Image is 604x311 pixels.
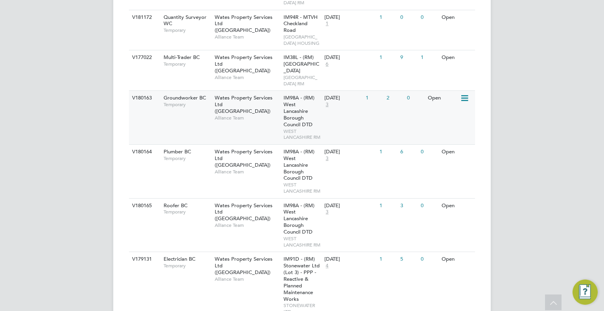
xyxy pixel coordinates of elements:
span: Wates Property Services Ltd ([GEOGRAPHIC_DATA]) [215,202,273,222]
span: Temporary [164,209,211,215]
span: [GEOGRAPHIC_DATA] HOUSING [284,34,321,46]
span: Alliance Team [215,169,280,175]
div: [DATE] [324,202,376,209]
div: 6 [398,145,419,159]
div: 5 [398,252,419,267]
span: IM98A - (RM) West Lancashire Borough Council DTD [284,202,315,236]
div: 1 [419,50,439,65]
div: [DATE] [324,95,362,101]
div: [DATE] [324,14,376,21]
div: Open [440,50,474,65]
span: Temporary [164,101,211,108]
div: 1 [377,50,398,65]
span: Roofer BC [164,202,188,209]
span: IM94R - MTVH Checkland Road [284,14,318,34]
span: Temporary [164,61,211,67]
div: 1 [377,199,398,213]
div: [DATE] [324,149,376,155]
div: 0 [405,91,425,105]
span: WEST LANCASHIRE RM [284,182,321,194]
span: 1 [324,20,330,27]
span: Wates Property Services Ltd ([GEOGRAPHIC_DATA]) [215,256,273,276]
span: Temporary [164,263,211,269]
div: V177022 [130,50,158,65]
span: Plumber BC [164,148,191,155]
span: [GEOGRAPHIC_DATA] RM [284,74,321,86]
span: Alliance Team [215,74,280,81]
span: Groundworker BC [164,94,206,101]
span: 3 [324,155,330,162]
div: 0 [398,10,419,25]
span: Electrician BC [164,256,195,262]
div: Open [426,91,460,105]
div: V180164 [130,145,158,159]
button: Engage Resource Center [573,280,598,305]
div: V179131 [130,252,158,267]
div: Open [440,10,474,25]
span: IM98A - (RM) West Lancashire Borough Council DTD [284,94,315,128]
div: 0 [419,145,439,159]
span: 3 [324,209,330,215]
span: 4 [324,263,330,269]
div: V180165 [130,199,158,213]
div: 3 [398,199,419,213]
span: Wates Property Services Ltd ([GEOGRAPHIC_DATA]) [215,148,273,168]
span: Alliance Team [215,115,280,121]
span: Wates Property Services Ltd ([GEOGRAPHIC_DATA]) [215,94,273,114]
div: 1 [364,91,384,105]
div: V180163 [130,91,158,105]
div: [DATE] [324,54,376,61]
span: Wates Property Services Ltd ([GEOGRAPHIC_DATA]) [215,54,273,74]
div: V181172 [130,10,158,25]
div: Open [440,252,474,267]
span: Temporary [164,27,211,33]
div: 1 [377,145,398,159]
span: WEST LANCASHIRE RM [284,128,321,140]
span: Temporary [164,155,211,162]
span: Alliance Team [215,34,280,40]
span: Wates Property Services Ltd ([GEOGRAPHIC_DATA]) [215,14,273,34]
div: 0 [419,252,439,267]
span: IM91D - (RM) Stonewater Ltd (Lot 3) - PPP - Reactive & Planned Maintenance Works [284,256,320,302]
div: 0 [419,199,439,213]
span: WEST LANCASHIRE RM [284,236,321,248]
span: 6 [324,61,330,68]
div: 1 [377,252,398,267]
div: Open [440,199,474,213]
div: 1 [377,10,398,25]
div: Open [440,145,474,159]
span: Multi-Trader BC [164,54,200,61]
span: IM98A - (RM) West Lancashire Borough Council DTD [284,148,315,182]
div: 0 [419,10,439,25]
span: Alliance Team [215,222,280,228]
span: 3 [324,101,330,108]
div: 2 [385,91,405,105]
span: Alliance Team [215,276,280,282]
span: IM38L - (RM) [GEOGRAPHIC_DATA] [284,54,319,74]
span: Quantity Surveyor WC [164,14,206,27]
div: 9 [398,50,419,65]
div: [DATE] [324,256,376,263]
